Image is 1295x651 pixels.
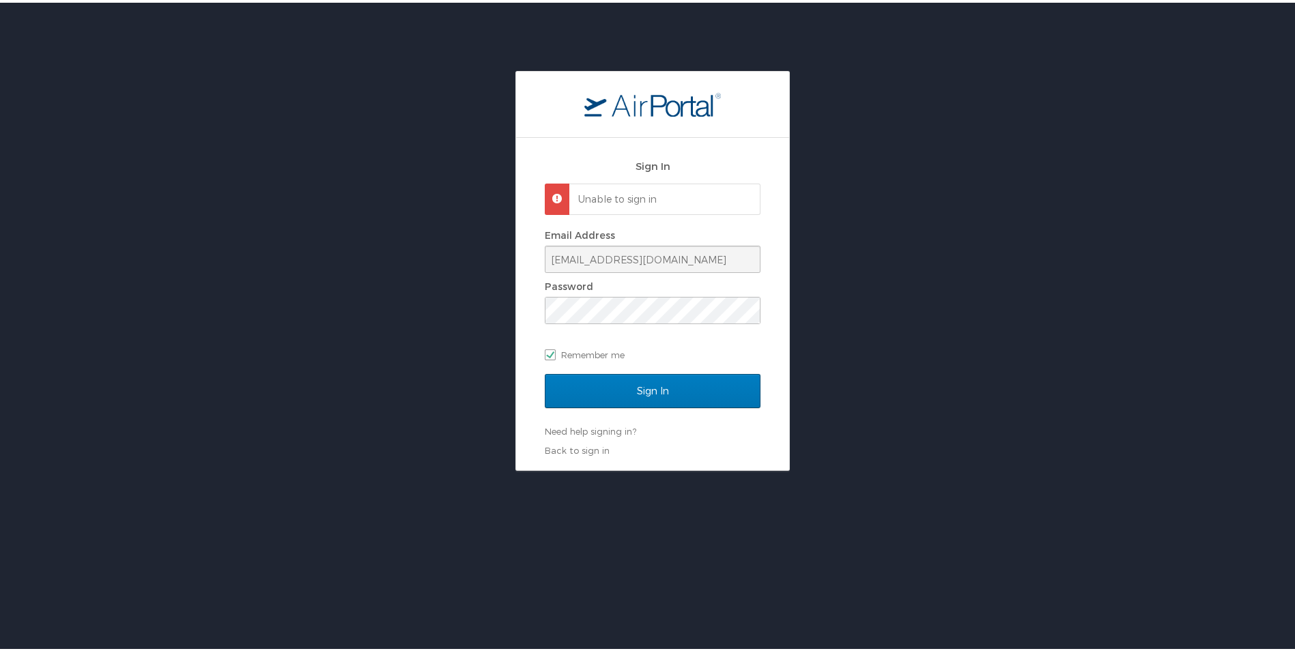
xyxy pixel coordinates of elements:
label: Password [545,278,593,289]
a: Need help signing in? [545,423,636,434]
label: Remember me [545,342,760,362]
h2: Sign In [545,156,760,171]
p: Unable to sign in [578,190,748,203]
a: Back to sign in [545,442,610,453]
label: Email Address [545,227,615,238]
img: logo [584,89,721,114]
input: Sign In [545,371,760,405]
